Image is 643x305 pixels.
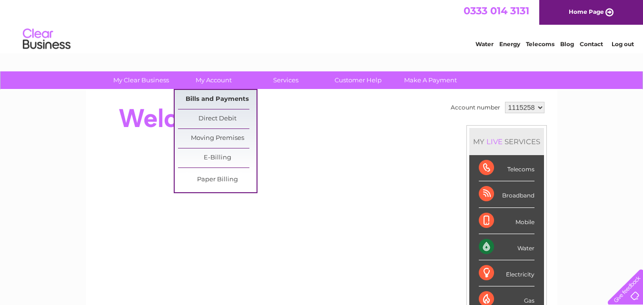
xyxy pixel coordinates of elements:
[560,40,574,48] a: Blog
[178,90,257,109] a: Bills and Payments
[448,99,503,116] td: Account number
[247,71,325,89] a: Services
[499,40,520,48] a: Energy
[102,71,180,89] a: My Clear Business
[178,129,257,148] a: Moving Premises
[479,208,534,234] div: Mobile
[479,234,534,260] div: Water
[479,181,534,207] div: Broadband
[22,25,71,54] img: logo.png
[391,71,470,89] a: Make A Payment
[580,40,603,48] a: Contact
[178,148,257,167] a: E-Billing
[526,40,554,48] a: Telecoms
[178,109,257,128] a: Direct Debit
[485,137,505,146] div: LIVE
[479,260,534,286] div: Electricity
[464,5,529,17] a: 0333 014 3131
[178,170,257,189] a: Paper Billing
[319,71,397,89] a: Customer Help
[174,71,253,89] a: My Account
[612,40,634,48] a: Log out
[97,5,547,46] div: Clear Business is a trading name of Verastar Limited (registered in [GEOGRAPHIC_DATA] No. 3667643...
[469,128,544,155] div: MY SERVICES
[475,40,494,48] a: Water
[479,155,534,181] div: Telecoms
